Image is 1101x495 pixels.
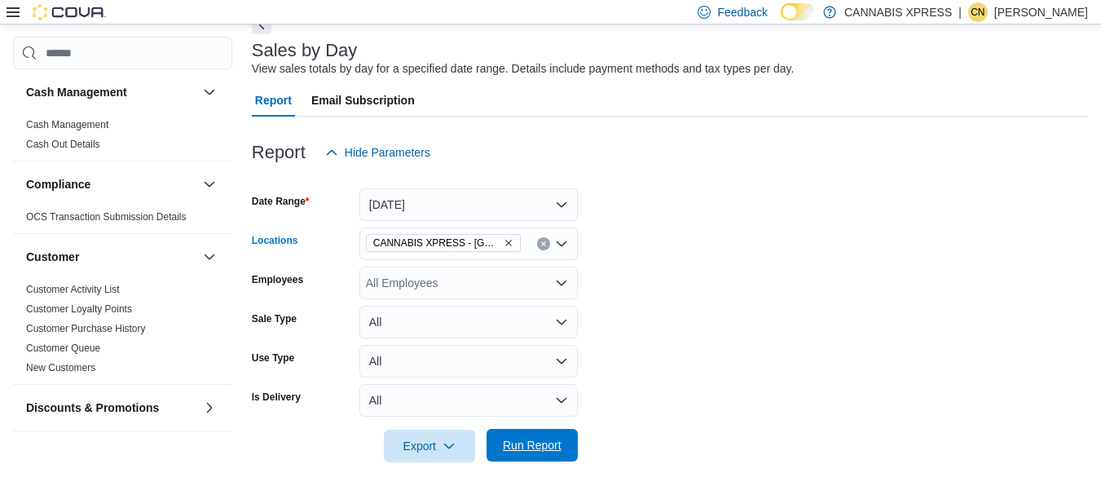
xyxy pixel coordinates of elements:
h3: Sales by Day [252,41,358,60]
span: CN [971,2,984,22]
a: Customer Queue [26,343,100,354]
button: All [359,384,578,417]
span: Hide Parameters [345,144,430,161]
label: Use Type [252,351,294,365]
button: Customer [26,249,196,265]
span: Cash Management [26,118,108,131]
span: Cash Out Details [26,138,100,151]
input: Dark Mode [781,3,815,20]
label: Sale Type [252,312,297,325]
button: Remove CANNABIS XPRESS - Wasaga Beach (River Road West) from selection in this group [504,238,513,248]
button: Discounts & Promotions [26,400,196,416]
span: Run Report [503,437,562,453]
div: Compliance [13,207,232,233]
button: Discounts & Promotions [200,398,219,418]
button: Next [252,15,271,34]
button: Export [384,430,475,462]
button: All [359,345,578,378]
h3: Compliance [26,176,90,192]
button: Compliance [200,175,219,194]
h3: Cash Management [26,84,127,100]
p: [PERSON_NAME] [994,2,1088,22]
span: CANNABIS XPRESS - [GEOGRAPHIC_DATA] ([GEOGRAPHIC_DATA]) [373,235,500,251]
span: Email Subscription [311,84,415,117]
button: Run Report [487,429,578,462]
h3: Discounts & Promotions [26,400,159,416]
h3: Report [252,143,306,162]
button: Open list of options [555,237,568,250]
span: OCS Transaction Submission Details [26,210,187,223]
span: Report [255,84,292,117]
label: Date Range [252,195,310,208]
button: Open list of options [555,276,568,289]
span: Export [394,430,465,462]
span: Dark Mode [781,20,782,21]
a: Cash Out Details [26,139,100,150]
p: | [958,2,962,22]
a: Customer Activity List [26,284,120,295]
label: Is Delivery [252,391,301,404]
button: Clear input [537,237,550,250]
a: Customer Purchase History [26,323,146,334]
label: Employees [252,273,303,286]
div: Customer [13,280,232,384]
span: Feedback [717,4,767,20]
span: CANNABIS XPRESS - Wasaga Beach (River Road West) [366,234,521,252]
div: Carole Nicholas [968,2,988,22]
button: All [359,306,578,338]
span: Customer Activity List [26,283,120,296]
button: Cash Management [26,84,196,100]
img: Cova [33,4,106,20]
p: CANNABIS XPRESS [844,2,952,22]
span: Customer Purchase History [26,322,146,335]
div: View sales totals by day for a specified date range. Details include payment methods and tax type... [252,60,795,77]
button: [DATE] [359,188,578,221]
span: Customer Loyalty Points [26,303,132,316]
label: Locations [252,234,298,247]
button: Customer [200,247,219,267]
a: OCS Transaction Submission Details [26,211,187,223]
a: Customer Loyalty Points [26,303,132,315]
span: New Customers [26,361,95,374]
button: Cash Management [200,82,219,102]
div: Cash Management [13,115,232,161]
a: Cash Management [26,119,108,130]
a: New Customers [26,362,95,373]
button: Compliance [26,176,196,192]
button: Hide Parameters [319,136,437,169]
h3: Customer [26,249,79,265]
span: Customer Queue [26,342,100,355]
